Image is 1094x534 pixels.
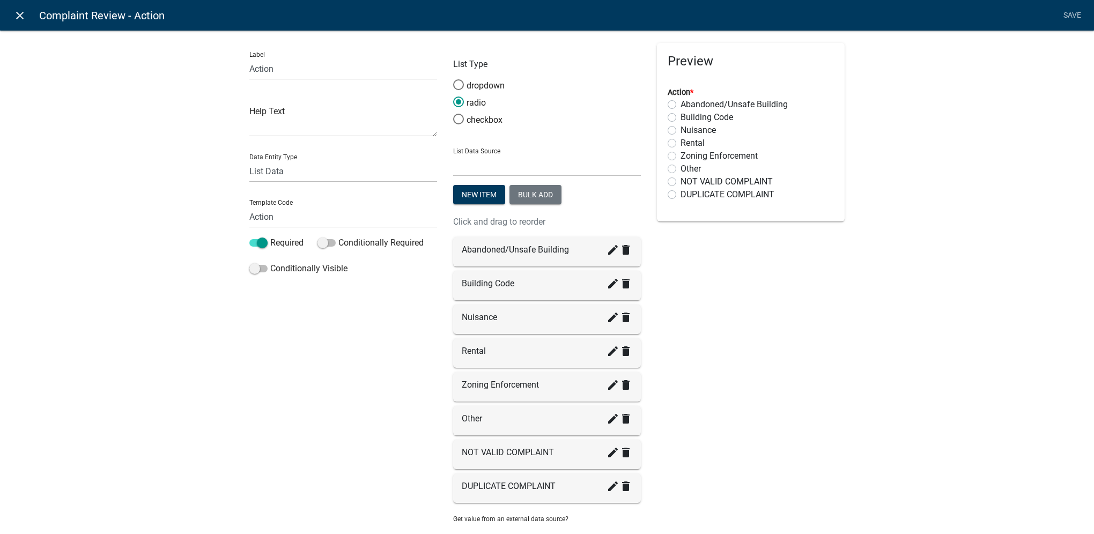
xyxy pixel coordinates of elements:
[681,98,788,111] label: Abandoned/Unsafe Building
[249,262,348,275] label: Conditionally Visible
[249,236,304,249] label: Required
[668,54,834,69] h5: Preview
[619,412,632,425] i: delete
[509,185,561,204] button: Bulk add
[681,150,758,162] label: Zoning Enforcement
[619,277,632,290] i: delete
[619,379,632,391] i: delete
[462,412,632,425] div: Other
[607,412,619,425] i: create
[607,345,619,358] i: create
[619,345,632,358] i: delete
[681,137,705,150] label: Rental
[619,243,632,256] i: delete
[681,124,716,137] label: Nuisance
[462,379,632,391] div: Zoning Enforcement
[462,480,632,493] div: DUPLICATE COMPLAINT
[607,277,619,290] i: create
[453,97,486,109] label: radio
[607,243,619,256] i: create
[462,243,632,256] div: Abandoned/Unsafe Building
[619,446,632,459] i: delete
[681,188,774,201] label: DUPLICATE COMPLAINT
[462,277,632,290] div: Building Code
[607,379,619,391] i: create
[453,114,502,127] label: checkbox
[668,89,693,97] label: Action
[607,446,619,459] i: create
[681,162,701,175] label: Other
[607,480,619,493] i: create
[462,345,632,358] div: Rental
[619,311,632,324] i: delete
[619,480,632,493] i: delete
[681,111,733,124] label: Building Code
[453,79,505,92] label: dropdown
[462,446,632,459] div: NOT VALID COMPLAINT
[607,311,619,324] i: create
[1059,5,1085,26] a: Save
[453,185,505,204] button: New item
[13,9,26,22] i: close
[462,311,632,324] div: Nuisance
[39,5,165,26] span: Complaint Review - Action
[453,58,641,71] p: List Type
[453,216,641,228] p: Click and drag to reorder
[681,175,773,188] label: NOT VALID COMPLAINT
[317,236,424,249] label: Conditionally Required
